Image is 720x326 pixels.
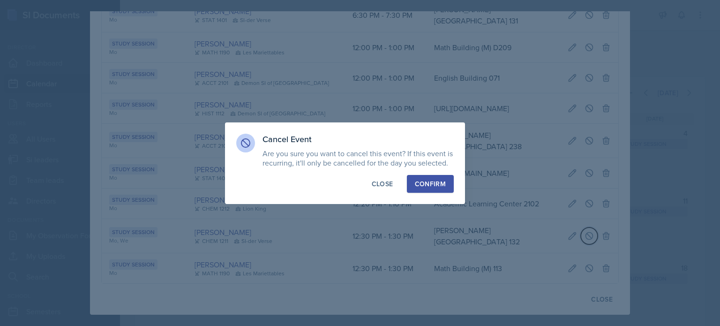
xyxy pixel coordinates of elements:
[407,175,454,193] button: Confirm
[415,179,446,189] div: Confirm
[372,179,393,189] div: Close
[262,134,454,145] h3: Cancel Event
[262,149,454,167] p: Are you sure you want to cancel this event? If this event is recurring, it'll only be cancelled f...
[364,175,401,193] button: Close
